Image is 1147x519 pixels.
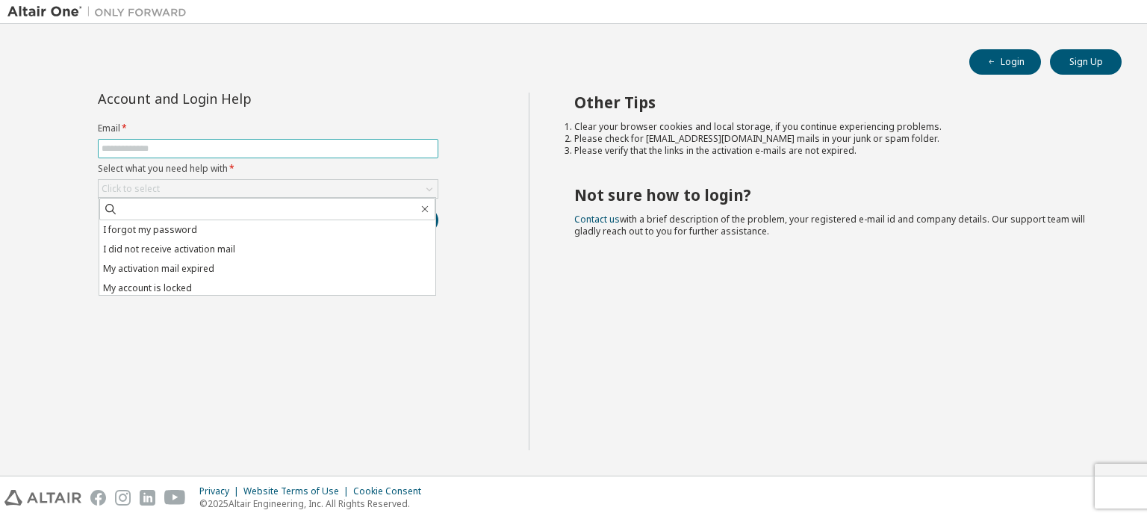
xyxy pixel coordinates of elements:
div: Click to select [102,183,160,195]
li: I forgot my password [99,220,435,240]
div: Website Terms of Use [243,485,353,497]
img: instagram.svg [115,490,131,506]
button: Login [969,49,1041,75]
a: Contact us [574,213,620,226]
li: Please verify that the links in the activation e-mails are not expired. [574,145,1095,157]
img: altair_logo.svg [4,490,81,506]
li: Please check for [EMAIL_ADDRESS][DOMAIN_NAME] mails in your junk or spam folder. [574,133,1095,145]
img: linkedin.svg [140,490,155,506]
h2: Not sure how to login? [574,185,1095,205]
img: facebook.svg [90,490,106,506]
div: Privacy [199,485,243,497]
div: Account and Login Help [98,93,370,105]
p: © 2025 Altair Engineering, Inc. All Rights Reserved. [199,497,430,510]
span: with a brief description of the problem, your registered e-mail id and company details. Our suppo... [574,213,1085,237]
li: Clear your browser cookies and local storage, if you continue experiencing problems. [574,121,1095,133]
label: Email [98,122,438,134]
button: Sign Up [1050,49,1122,75]
div: Click to select [99,180,438,198]
h2: Other Tips [574,93,1095,112]
div: Cookie Consent [353,485,430,497]
img: youtube.svg [164,490,186,506]
label: Select what you need help with [98,163,438,175]
img: Altair One [7,4,194,19]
